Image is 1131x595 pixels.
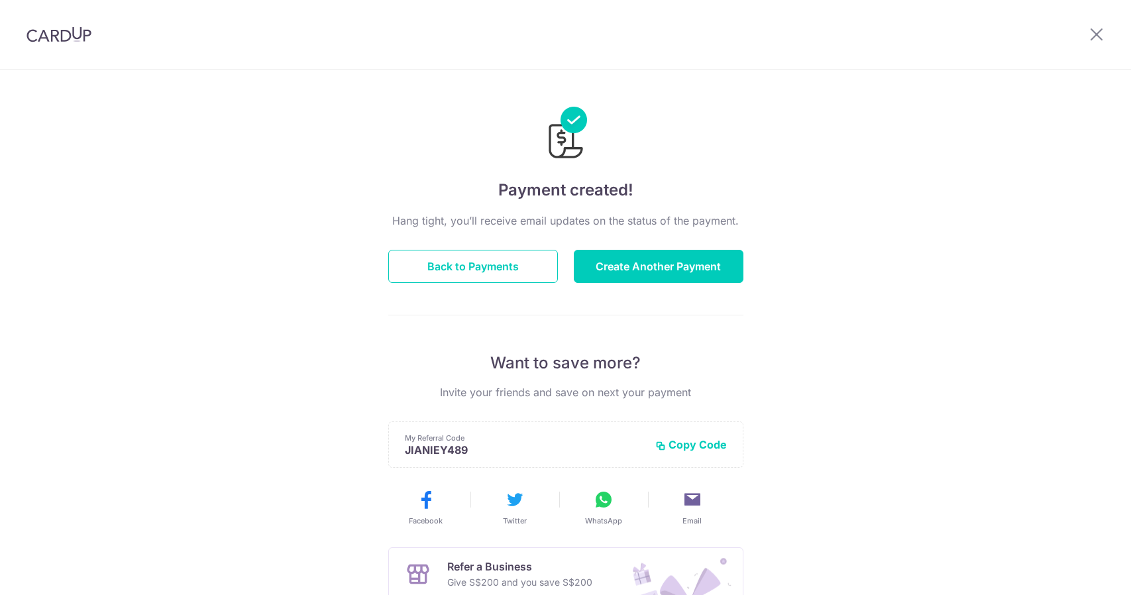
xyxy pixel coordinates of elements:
[405,433,645,443] p: My Referral Code
[585,515,622,526] span: WhatsApp
[565,489,643,526] button: WhatsApp
[653,489,731,526] button: Email
[682,515,702,526] span: Email
[387,489,465,526] button: Facebook
[574,250,743,283] button: Create Another Payment
[409,515,443,526] span: Facebook
[655,438,727,451] button: Copy Code
[388,384,743,400] p: Invite your friends and save on next your payment
[447,559,592,574] p: Refer a Business
[388,213,743,229] p: Hang tight, you’ll receive email updates on the status of the payment.
[503,515,527,526] span: Twitter
[388,250,558,283] button: Back to Payments
[388,178,743,202] h4: Payment created!
[27,27,91,42] img: CardUp
[476,489,554,526] button: Twitter
[1046,555,1118,588] iframe: Opens a widget where you can find more information
[405,443,645,457] p: JIANIEY489
[545,107,587,162] img: Payments
[447,574,592,590] p: Give S$200 and you save S$200
[388,352,743,374] p: Want to save more?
